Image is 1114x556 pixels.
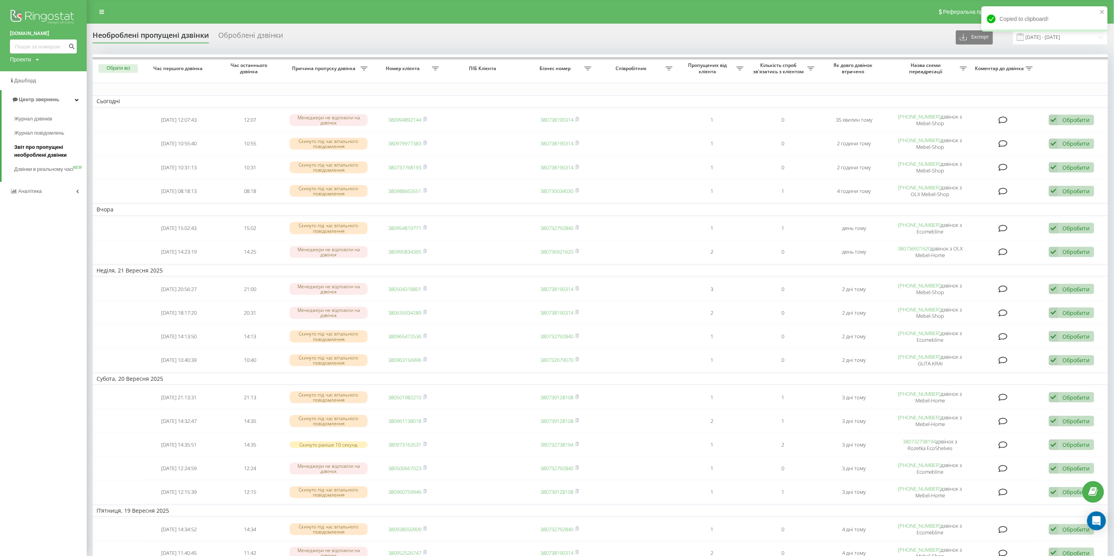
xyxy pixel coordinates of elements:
a: [PHONE_NUMBER] [898,461,941,469]
td: 0 [748,109,818,131]
td: 14:25 [214,241,285,263]
a: 380737768193 [388,164,421,171]
td: 1 [748,386,818,408]
td: день тому [818,241,889,263]
span: Співробітник [599,65,666,72]
div: Обробити [1063,441,1090,449]
td: 3 дні тому [818,458,889,480]
div: Скинуто під час вітального повідомлення [290,222,368,234]
a: [PHONE_NUMBER] [898,414,941,421]
span: Дашборд [14,78,36,83]
div: Менеджери не відповіли на дзвінок [290,114,368,126]
a: [PHONE_NUMBER] [898,160,941,167]
div: Open Intercom Messenger [1087,512,1106,530]
span: Аналiтика [18,188,42,194]
td: 0 [748,302,818,324]
td: дзвінок з OLX Mebel-Home [890,241,971,263]
td: дзвінок з Mebel-Home [890,386,971,408]
td: 1 [677,434,748,456]
a: 380732792840 [540,465,573,472]
a: 380730034030 [540,187,573,195]
a: [PHONE_NUMBER] [898,184,941,191]
td: [DATE] 10:40:39 [143,349,214,371]
a: 380736921620 [898,245,931,252]
button: Експорт [956,30,993,44]
a: 380732738194 [540,441,573,448]
td: дзвінок з GUTA.KRAI [890,349,971,371]
td: [DATE] 14:23:19 [143,241,214,263]
a: 380732679070 [540,356,573,363]
td: Вчора [93,204,1108,215]
td: [DATE] 10:31:13 [143,156,214,178]
a: Центр звернень [2,90,87,109]
td: 10:55 [214,133,285,155]
td: 35 хвилин тому [818,109,889,131]
td: 1 [677,133,748,155]
a: 380635934289 [388,309,421,316]
div: Обробити [1063,309,1090,317]
td: 10:40 [214,349,285,371]
div: Обробити [1063,417,1090,425]
td: 0 [748,156,818,178]
td: 20:31 [214,302,285,324]
a: 380739128108 [540,488,573,495]
td: 2 [677,410,748,432]
td: П’ятниця, 19 Вересня 2025 [93,505,1108,517]
div: Обробити [1063,526,1090,533]
span: Номер клієнта [376,65,432,72]
a: 380732792840 [540,333,573,340]
td: дзвінок з Mebel-Shop [890,278,971,300]
td: 3 дні тому [818,410,889,432]
a: [PHONE_NUMBER] [898,485,941,492]
span: Центр звернень [19,96,59,102]
span: Причина пропуску дзвінка [290,65,360,72]
div: Обробити [1063,248,1090,256]
div: Скинуто під час вітального повідомлення [290,161,368,173]
a: 380738190314 [540,285,573,293]
div: Обробити [1063,224,1090,232]
a: [PHONE_NUMBER] [898,221,941,228]
a: 380738190314 [540,116,573,123]
td: 2 [677,241,748,263]
td: день тому [818,217,889,239]
a: 380990834365 [388,248,421,255]
a: [PHONE_NUMBER] [898,306,941,313]
td: 21:00 [214,278,285,300]
a: 380973163531 [388,441,421,448]
img: Ringostat logo [10,8,77,28]
a: 380732792840 [540,224,573,232]
div: Скинуто під час вітального повідомлення [290,185,368,197]
td: 0 [748,325,818,347]
td: 14:35 [214,410,285,432]
div: Обробити [1063,116,1090,124]
a: [PHONE_NUMBER] [898,546,941,553]
td: дзвінок з Mebel-Shop [890,156,971,178]
td: [DATE] 14:34:52 [143,518,214,540]
div: Скинуто під час вітального повідомлення [290,486,368,498]
div: Обробити [1063,164,1090,171]
a: 380954819771 [388,224,421,232]
a: 380504318801 [388,285,421,293]
a: Журнал повідомлень [14,126,87,140]
td: [DATE] 14:35:51 [143,434,214,456]
td: дзвінок з Ecomebline [890,458,971,480]
td: 12:15 [214,481,285,503]
td: 0 [748,349,818,371]
td: Субота, 20 Вересня 2025 [93,373,1108,385]
span: Час першого дзвінка [151,65,207,72]
div: Скинуто раніше 10 секунд [290,441,368,448]
a: 380938050909 [388,526,421,533]
td: [DATE] 21:13:31 [143,386,214,408]
td: 10:31 [214,156,285,178]
div: Скинуто під час вітального повідомлення [290,391,368,403]
div: Обробити [1063,333,1090,340]
div: Обробити [1063,356,1090,364]
td: дзвінок з Mebel-Shop [890,302,971,324]
a: 380960759946 [388,488,421,495]
td: 1 [677,481,748,503]
td: 3 дні тому [818,386,889,408]
td: 1 [677,458,748,480]
a: 380994892144 [388,116,421,123]
div: Скинуто під час вітального повідомлення [290,354,368,366]
td: 14:13 [214,325,285,347]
